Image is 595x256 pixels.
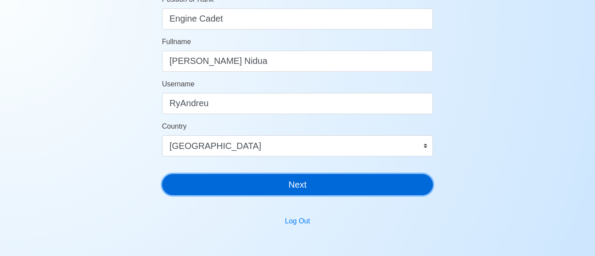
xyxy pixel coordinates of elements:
input: Ex. donaldcris [162,93,433,114]
span: Fullname [162,38,191,45]
label: Country [162,121,187,132]
input: Your Fullname [162,51,433,72]
button: Log Out [279,213,316,230]
button: Next [162,174,433,195]
input: ex. 2nd Officer w/Master License [162,8,433,30]
span: Username [162,80,195,88]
